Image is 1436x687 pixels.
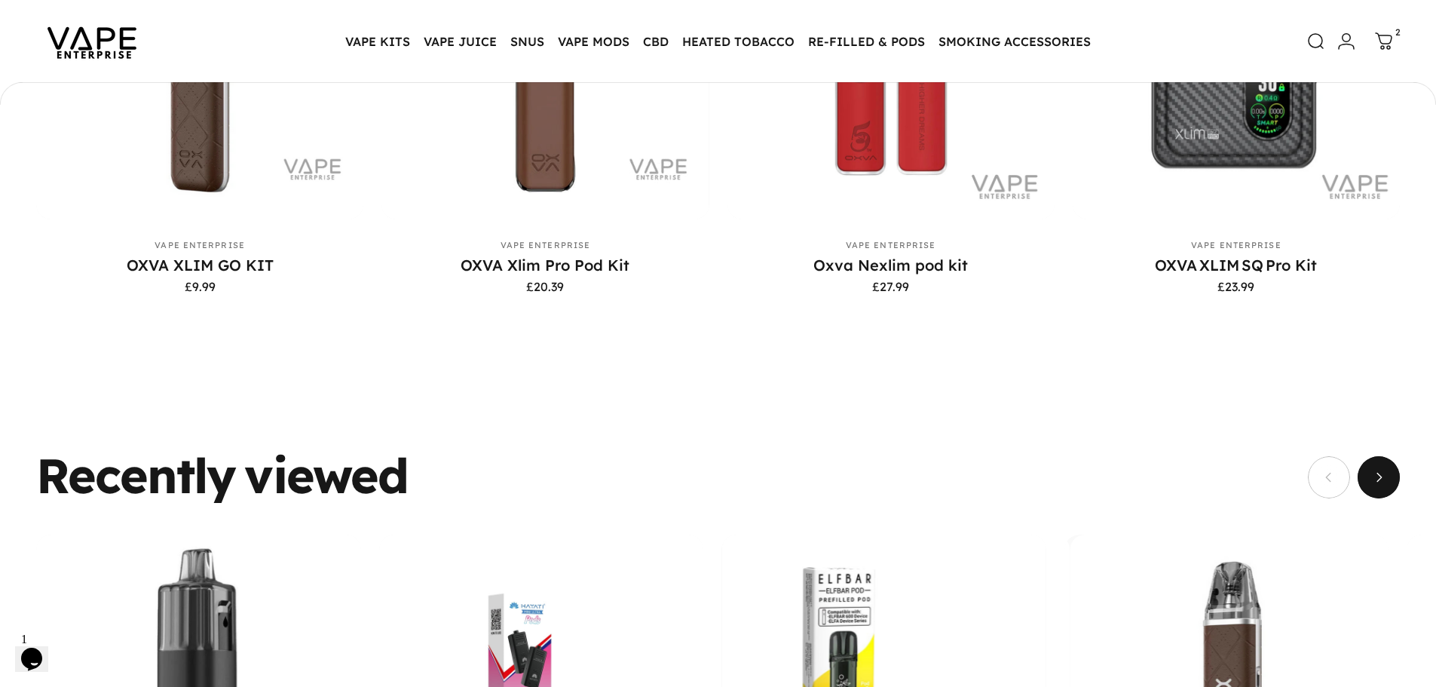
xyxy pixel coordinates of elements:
[15,627,63,672] iframe: chat widget
[338,26,417,57] summary: VAPE KITS
[501,240,591,250] a: Vape Enterprise
[1367,25,1401,58] a: 2 items
[127,256,274,274] a: OXVA XLIM GO KIT
[1217,281,1254,293] span: £23.99
[846,240,936,250] a: Vape Enterprise
[504,26,551,57] summary: SNUS
[155,240,245,250] a: Vape Enterprise
[1395,25,1401,39] cart-count: 2 items
[932,26,1098,57] summary: SMOKING ACCESSORIES
[417,26,504,57] summary: VAPE JUICE
[1155,256,1317,274] a: OXVA XLIM SQ Pro Kit
[461,256,629,274] a: OXVA Xlim Pro Pod Kit
[36,451,235,499] animate-element: Recently
[1358,456,1400,498] button: Next
[24,6,160,77] img: Vape Enterprise
[338,26,1098,57] nav: Primary
[872,281,909,293] span: £27.99
[636,26,675,57] summary: CBD
[1191,240,1281,250] a: Vape Enterprise
[675,26,801,57] summary: HEATED TOBACCO
[526,281,564,293] span: £20.39
[244,451,407,499] animate-element: viewed
[801,26,932,57] summary: RE-FILLED & PODS
[185,281,216,293] span: £9.99
[551,26,636,57] summary: VAPE MODS
[813,256,968,274] a: Oxva Nexlim pod kit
